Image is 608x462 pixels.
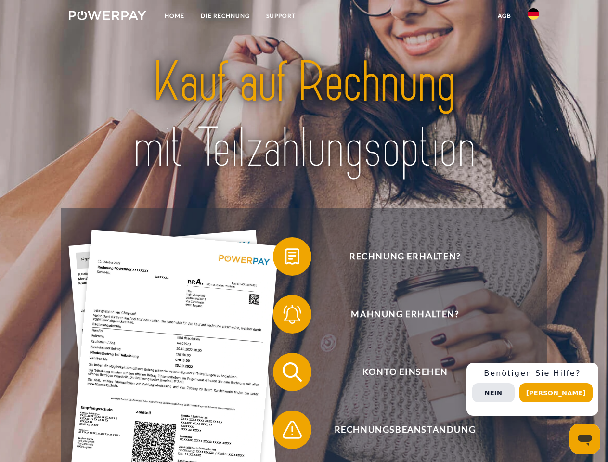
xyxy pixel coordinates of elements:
a: DIE RECHNUNG [193,7,258,25]
img: qb_bell.svg [280,302,304,326]
button: [PERSON_NAME] [519,383,593,402]
span: Mahnung erhalten? [287,295,523,334]
a: Home [156,7,193,25]
img: qb_bill.svg [280,244,304,269]
a: agb [490,7,519,25]
button: Konto einsehen [273,353,523,391]
span: Konto einsehen [287,353,523,391]
span: Rechnung erhalten? [287,237,523,276]
button: Rechnungsbeanstandung [273,411,523,449]
img: title-powerpay_de.svg [92,46,516,184]
button: Nein [472,383,515,402]
img: logo-powerpay-white.svg [69,11,146,20]
button: Rechnung erhalten? [273,237,523,276]
img: qb_search.svg [280,360,304,384]
div: Schnellhilfe [466,363,598,416]
span: Rechnungsbeanstandung [287,411,523,449]
a: SUPPORT [258,7,304,25]
img: qb_warning.svg [280,418,304,442]
button: Mahnung erhalten? [273,295,523,334]
iframe: Schaltfläche zum Öffnen des Messaging-Fensters [569,423,600,454]
h3: Benötigen Sie Hilfe? [472,369,593,378]
img: de [528,8,539,20]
